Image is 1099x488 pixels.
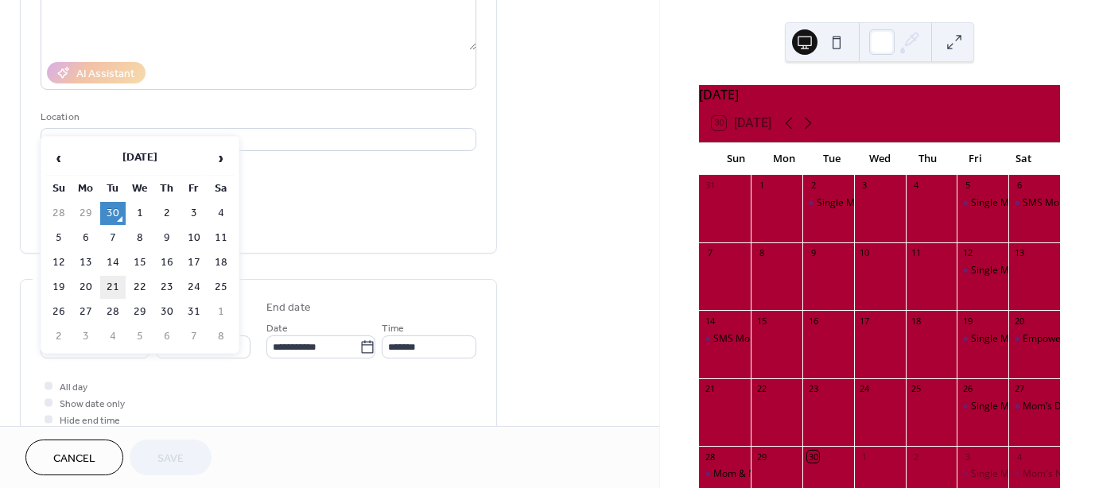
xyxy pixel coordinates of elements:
[755,383,767,395] div: 22
[807,247,819,259] div: 9
[807,383,819,395] div: 23
[713,332,969,346] div: SMS Mom’s Day Out: Sound Bath, Meditation & Relaxation
[208,276,234,299] td: 25
[699,467,751,481] div: Mom & Me: Coffee & Connection by Single Mom Strong LA
[1013,180,1025,192] div: 6
[755,315,767,327] div: 15
[802,196,854,210] div: Single Mom Strong's Virtual Village- Monthly Chat!
[1008,467,1060,481] div: Mom's Night Out – The Art of War World Premiere!
[100,300,126,323] td: 28
[100,177,126,200] th: Tu
[73,300,99,323] td: 27
[181,202,207,225] td: 3
[911,383,922,395] div: 25
[266,320,288,337] span: Date
[699,85,1060,104] div: [DATE]
[208,300,234,323] td: 1
[181,276,207,299] td: 24
[209,142,233,174] span: ›
[911,315,922,327] div: 18
[1008,400,1060,413] div: Mom’s Day Out: Color Me Creative with Single Mom Strong LA
[73,325,99,348] td: 3
[859,180,871,192] div: 3
[46,177,72,200] th: Su
[100,251,126,274] td: 14
[951,143,999,175] div: Fri
[73,141,207,176] th: [DATE]
[73,276,99,299] td: 20
[208,227,234,250] td: 11
[208,325,234,348] td: 8
[127,325,153,348] td: 5
[208,251,234,274] td: 18
[73,227,99,250] td: 6
[859,383,871,395] div: 24
[1013,315,1025,327] div: 20
[817,196,1083,210] div: Single Mom [PERSON_NAME]'s Virtual Village- Monthly Chat!
[856,143,903,175] div: Wed
[961,451,973,463] div: 3
[127,202,153,225] td: 1
[712,143,759,175] div: Sun
[181,300,207,323] td: 31
[704,451,716,463] div: 28
[60,412,120,429] span: Hide end time
[25,440,123,475] button: Cancel
[181,227,207,250] td: 10
[266,300,311,316] div: End date
[961,315,973,327] div: 19
[46,325,72,348] td: 2
[704,315,716,327] div: 14
[154,251,180,274] td: 16
[60,379,87,396] span: All day
[127,177,153,200] th: We
[1000,143,1047,175] div: Sat
[154,227,180,250] td: 9
[704,180,716,192] div: 31
[60,396,125,412] span: Show date only
[41,109,473,126] div: Location
[382,320,404,337] span: Time
[957,196,1008,210] div: Single Mom Strong's Career Advancement Coaching
[911,247,922,259] div: 11
[181,177,207,200] th: Fr
[100,276,126,299] td: 21
[1013,451,1025,463] div: 4
[807,315,819,327] div: 16
[961,180,973,192] div: 5
[154,177,180,200] th: Th
[903,143,951,175] div: Thu
[961,383,973,395] div: 26
[755,180,767,192] div: 1
[1013,383,1025,395] div: 27
[1008,196,1060,210] div: SMS Mom & Me Event at the Sacramento River Cats game!
[46,202,72,225] td: 28
[759,143,807,175] div: Mon
[957,332,1008,346] div: Single Mom Strong's Career Advancement Coaching
[154,276,180,299] td: 23
[713,467,972,481] div: Mom & Me: Coffee & Connection by Single Mom Strong LA
[807,451,819,463] div: 30
[957,400,1008,413] div: Single Mom Strong's Career Advancement Coaching
[1008,332,1060,346] div: Empowerment Workshop: Self-Defense
[100,325,126,348] td: 4
[100,202,126,225] td: 30
[1013,247,1025,259] div: 13
[807,180,819,192] div: 2
[699,332,751,346] div: SMS Mom’s Day Out: Sound Bath, Meditation & Relaxation
[46,300,72,323] td: 26
[704,383,716,395] div: 21
[73,202,99,225] td: 29
[957,467,1008,481] div: Single Mom Strong's Career Advancement Coaching
[704,247,716,259] div: 7
[808,143,856,175] div: Tue
[73,251,99,274] td: 13
[46,276,72,299] td: 19
[127,300,153,323] td: 29
[755,247,767,259] div: 8
[911,180,922,192] div: 4
[127,227,153,250] td: 8
[73,177,99,200] th: Mo
[957,264,1008,277] div: Single Mom Strong's Career Advancement Coaching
